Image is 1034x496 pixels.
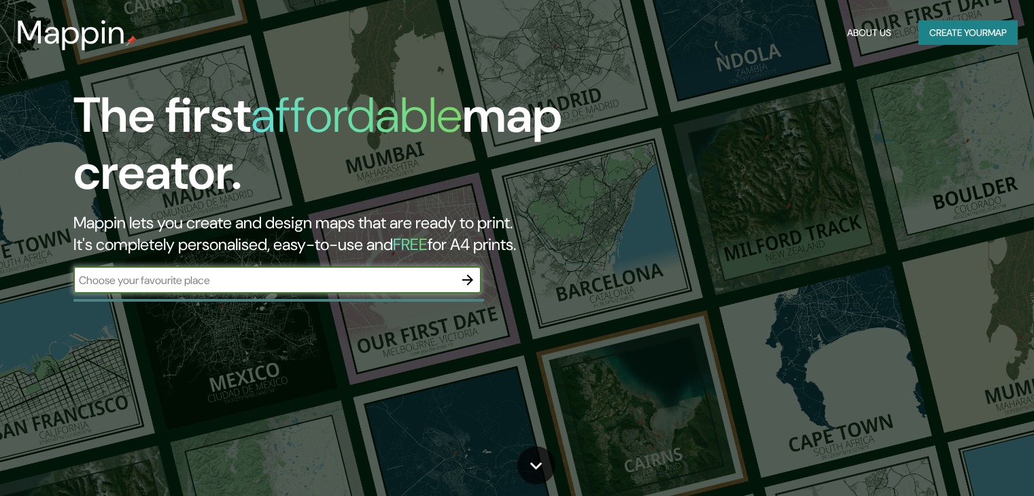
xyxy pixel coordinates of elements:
h1: affordable [251,84,462,147]
button: Create yourmap [918,20,1018,46]
img: mappin-pin [126,35,137,46]
h1: The first map creator. [73,87,591,212]
h3: Mappin [16,14,126,52]
input: Choose your favourite place [73,272,454,288]
h2: Mappin lets you create and design maps that are ready to print. It's completely personalised, eas... [73,212,591,255]
button: About Us [842,20,897,46]
h5: FREE [393,234,428,255]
